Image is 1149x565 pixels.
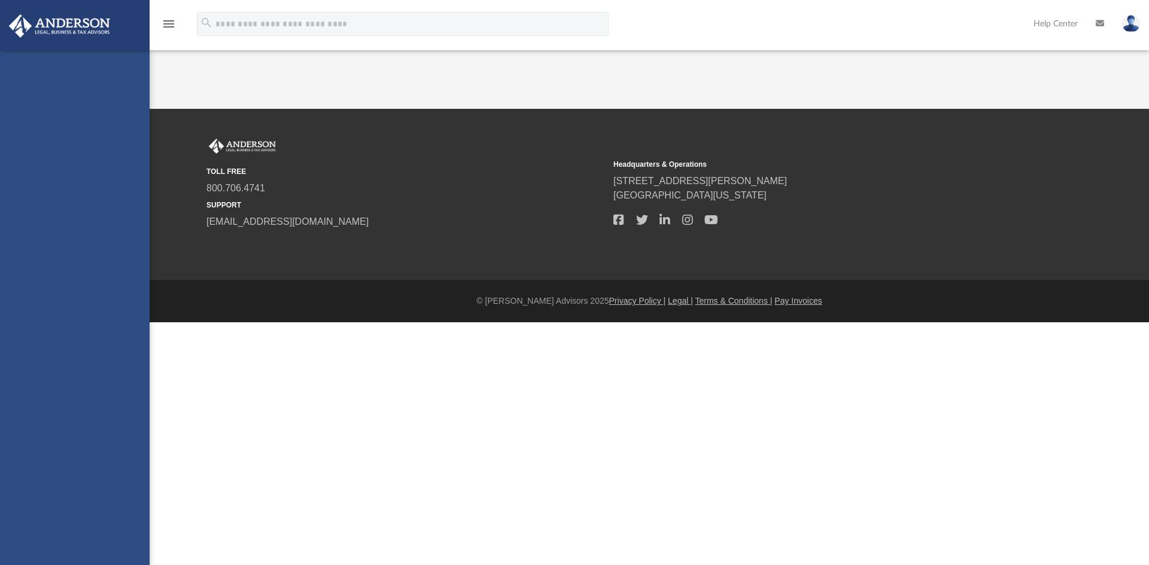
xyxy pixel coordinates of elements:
small: SUPPORT [206,200,605,210]
i: menu [162,17,176,31]
a: [STREET_ADDRESS][PERSON_NAME] [613,176,787,186]
a: Privacy Policy | [609,296,666,306]
div: © [PERSON_NAME] Advisors 2025 [150,295,1149,307]
a: Terms & Conditions | [695,296,773,306]
a: [GEOGRAPHIC_DATA][US_STATE] [613,190,767,200]
img: User Pic [1122,15,1140,32]
a: 800.706.4741 [206,183,265,193]
a: Pay Invoices [774,296,822,306]
a: menu [162,23,176,31]
img: Anderson Advisors Platinum Portal [206,139,278,154]
a: Legal | [668,296,693,306]
i: search [200,16,213,29]
a: [EMAIL_ADDRESS][DOMAIN_NAME] [206,216,369,227]
img: Anderson Advisors Platinum Portal [5,14,114,38]
small: TOLL FREE [206,166,605,177]
small: Headquarters & Operations [613,159,1012,170]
